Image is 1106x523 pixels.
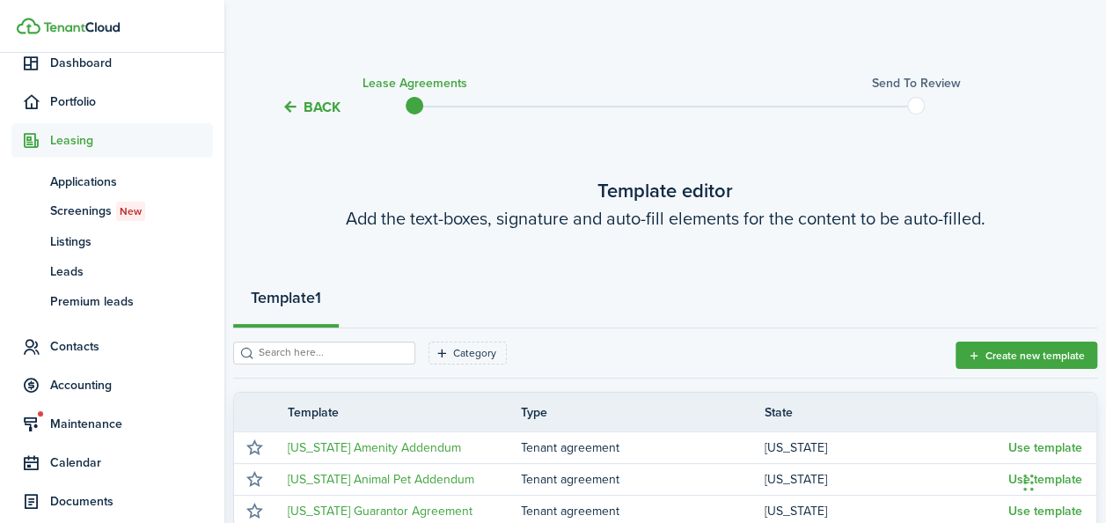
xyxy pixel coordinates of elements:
[362,74,466,92] h3: Lease Agreements
[521,499,765,523] td: Tenant agreement
[242,436,267,460] button: Mark as favourite
[50,173,213,191] span: Applications
[50,54,213,72] span: Dashboard
[11,196,213,226] a: ScreeningsNew
[50,92,213,111] span: Portfolio
[1008,505,1082,519] button: Use template
[11,166,213,196] a: Applications
[50,492,213,511] span: Documents
[872,74,961,92] h3: Send to review
[1018,438,1106,523] iframe: Chat Widget
[50,232,213,251] span: Listings
[50,453,213,472] span: Calendar
[282,98,341,116] button: Back
[17,18,40,34] img: TenantCloud
[233,205,1097,232] wizard-step-header-description: Add the text-boxes, signature and auto-fill elements for the content to be auto-filled.
[50,292,213,311] span: Premium leads
[50,131,213,150] span: Leasing
[50,415,213,433] span: Maintenance
[521,468,765,491] td: Tenant agreement
[1023,456,1034,509] div: Drag
[254,344,409,361] input: Search here...
[233,176,1097,205] wizard-step-header-title: Template editor
[765,436,1008,460] td: [US_STATE]
[956,342,1097,369] button: Create new template
[428,342,507,365] filter-tag: Open filter
[765,403,1008,422] th: State
[120,203,142,219] span: New
[765,468,1008,491] td: [US_STATE]
[50,337,213,356] span: Contacts
[453,345,496,361] filter-tag-label: Category
[288,438,461,457] a: [US_STATE] Amenity Addendum
[242,468,267,492] button: Mark as favourite
[43,22,120,33] img: TenantCloud
[50,202,213,221] span: Screenings
[275,403,521,422] th: Template
[11,286,213,316] a: Premium leads
[251,286,315,310] strong: Template
[11,46,213,80] a: Dashboard
[315,286,321,310] strong: 1
[1008,473,1082,487] button: Use template
[50,376,213,394] span: Accounting
[765,499,1008,523] td: [US_STATE]
[50,262,213,281] span: Leads
[11,256,213,286] a: Leads
[288,470,474,489] a: [US_STATE] Animal Pet Addendum
[1008,441,1082,455] button: Use template
[288,502,472,520] a: [US_STATE] Guarantor Agreement
[521,403,765,422] th: Type
[11,226,213,256] a: Listings
[521,436,765,460] td: Tenant agreement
